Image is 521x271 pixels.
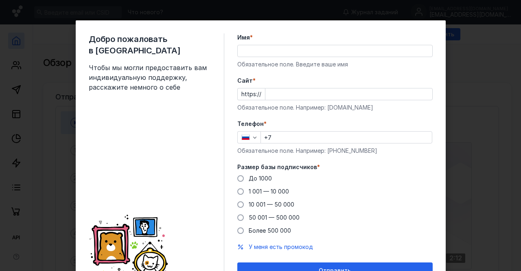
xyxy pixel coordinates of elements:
[249,227,291,234] span: Более 500 000
[237,163,317,171] span: Размер базы подписчиков
[249,243,313,251] button: У меня есть промокод
[249,214,300,221] span: 50 001 — 500 000
[237,120,264,128] span: Телефон
[249,188,289,195] span: 1 001 — 10 000
[89,33,211,56] span: Добро пожаловать в [GEOGRAPHIC_DATA]
[237,60,433,68] div: Обязательное поле. Введите ваше имя
[237,77,253,85] span: Cайт
[249,243,313,250] span: У меня есть промокод
[237,104,433,112] div: Обязательное поле. Например: [DOMAIN_NAME]
[249,201,294,208] span: 10 001 — 50 000
[237,33,250,42] span: Имя
[249,175,272,182] span: До 1000
[237,147,433,155] div: Обязательное поле. Например: [PHONE_NUMBER]
[89,63,211,92] span: Чтобы мы могли предоставить вам индивидуальную поддержку, расскажите немного о себе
